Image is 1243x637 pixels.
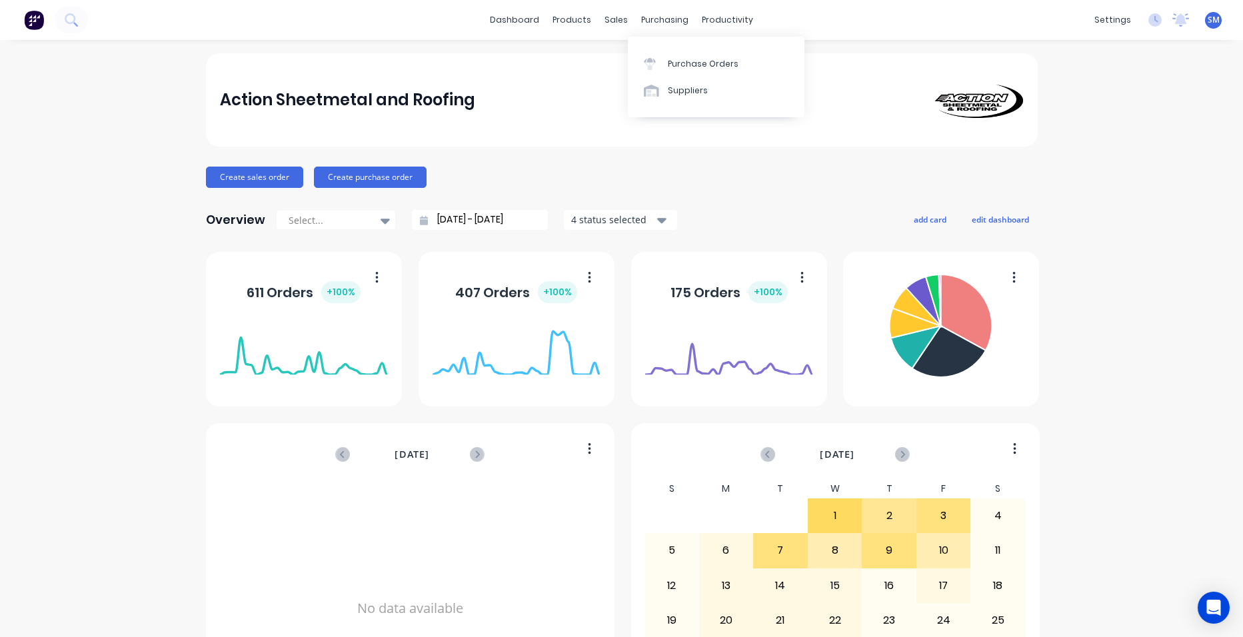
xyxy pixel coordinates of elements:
[314,167,427,188] button: Create purchase order
[808,534,862,567] div: 8
[1088,10,1138,30] div: settings
[862,534,916,567] div: 9
[321,281,361,303] div: + 100 %
[206,207,265,233] div: Overview
[970,479,1025,498] div: S
[917,604,970,637] div: 24
[1208,14,1220,26] span: SM
[916,479,971,498] div: F
[754,604,807,637] div: 21
[963,211,1038,228] button: edit dashboard
[668,85,708,97] div: Suppliers
[220,87,475,113] div: Action Sheetmetal and Roofing
[917,534,970,567] div: 10
[862,604,916,637] div: 23
[1198,592,1230,624] div: Open Intercom Messenger
[668,58,738,70] div: Purchase Orders
[598,10,634,30] div: sales
[917,499,970,532] div: 3
[483,10,546,30] a: dashboard
[905,211,955,228] button: add card
[634,10,695,30] div: purchasing
[808,604,862,637] div: 22
[930,82,1023,118] img: Action Sheetmetal and Roofing
[695,10,760,30] div: productivity
[808,499,862,532] div: 1
[571,213,655,227] div: 4 status selected
[971,499,1024,532] div: 4
[971,604,1024,637] div: 25
[24,10,44,30] img: Factory
[699,479,754,498] div: M
[395,447,429,462] span: [DATE]
[644,479,699,498] div: S
[862,479,916,498] div: T
[700,534,753,567] div: 6
[753,479,808,498] div: T
[645,569,698,602] div: 12
[645,604,698,637] div: 19
[628,77,804,104] a: Suppliers
[700,569,753,602] div: 13
[808,569,862,602] div: 15
[808,479,862,498] div: W
[546,10,598,30] div: products
[645,534,698,567] div: 5
[670,281,788,303] div: 175 Orders
[247,281,361,303] div: 611 Orders
[971,534,1024,567] div: 11
[754,569,807,602] div: 14
[971,569,1024,602] div: 18
[628,50,804,77] a: Purchase Orders
[748,281,788,303] div: + 100 %
[206,167,303,188] button: Create sales order
[862,499,916,532] div: 2
[455,281,577,303] div: 407 Orders
[820,447,854,462] span: [DATE]
[917,569,970,602] div: 17
[700,604,753,637] div: 20
[862,569,916,602] div: 16
[754,534,807,567] div: 7
[538,281,577,303] div: + 100 %
[564,210,677,230] button: 4 status selected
